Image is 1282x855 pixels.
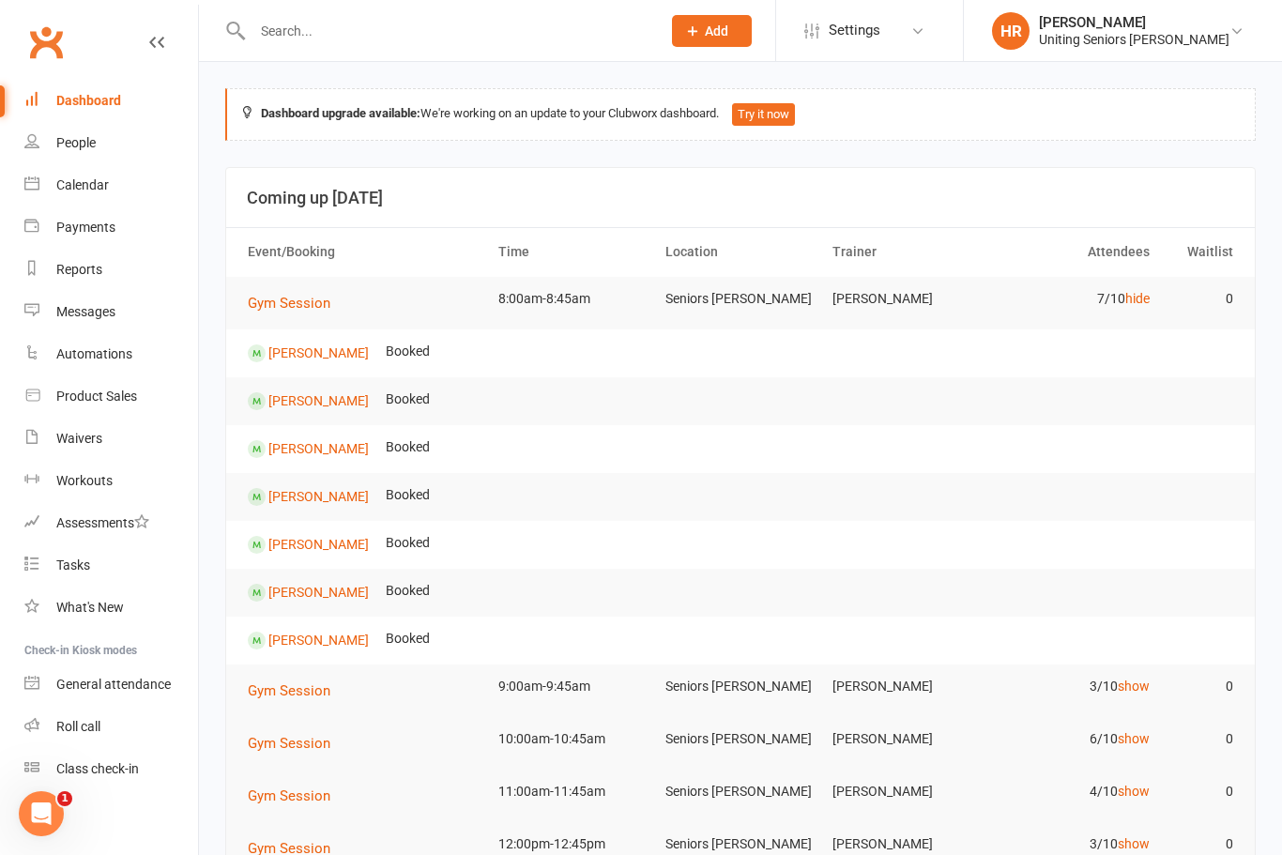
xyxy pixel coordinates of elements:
th: Attendees [991,228,1158,276]
button: Add [672,15,752,47]
div: Dashboard [56,93,121,108]
a: [PERSON_NAME] [268,440,369,455]
h3: Coming up [DATE] [247,189,1234,207]
div: Waivers [56,431,102,446]
div: Class check-in [56,761,139,776]
iframe: Intercom live chat [19,791,64,836]
td: Seniors [PERSON_NAME] [657,770,824,814]
a: Calendar [24,164,198,206]
td: Booked [377,473,438,517]
div: HR [992,12,1030,50]
td: 8:00am-8:45am [490,277,657,321]
a: [PERSON_NAME] [268,392,369,407]
span: Settings [829,9,880,52]
div: Workouts [56,473,113,488]
a: show [1118,731,1150,746]
td: 0 [1158,664,1242,709]
div: What's New [56,600,124,615]
td: [PERSON_NAME] [824,717,991,761]
a: Assessments [24,502,198,544]
td: Booked [377,569,438,613]
span: Gym Session [248,682,330,699]
th: Event/Booking [239,228,490,276]
div: Product Sales [56,389,137,404]
button: Gym Session [248,679,343,702]
td: Booked [377,617,438,661]
a: Waivers [24,418,198,460]
button: Gym Session [248,732,343,755]
th: Trainer [824,228,991,276]
td: Booked [377,425,438,469]
a: Payments [24,206,198,249]
div: [PERSON_NAME] [1039,14,1229,31]
a: show [1118,784,1150,799]
a: General attendance kiosk mode [24,664,198,706]
div: People [56,135,96,150]
a: People [24,122,198,164]
td: Booked [377,377,438,421]
th: Waitlist [1158,228,1242,276]
td: [PERSON_NAME] [824,664,991,709]
div: Roll call [56,719,100,734]
div: Payments [56,220,115,235]
a: Class kiosk mode [24,748,198,790]
span: Add [705,23,728,38]
td: Seniors [PERSON_NAME] [657,717,824,761]
strong: Dashboard upgrade available: [261,106,420,120]
span: Gym Session [248,787,330,804]
div: Automations [56,346,132,361]
td: Booked [377,329,438,374]
span: 1 [57,791,72,806]
td: 6/10 [991,717,1158,761]
td: 4/10 [991,770,1158,814]
a: Product Sales [24,375,198,418]
a: Automations [24,333,198,375]
div: Tasks [56,557,90,573]
a: show [1118,679,1150,694]
td: [PERSON_NAME] [824,770,991,814]
td: 0 [1158,277,1242,321]
td: Seniors [PERSON_NAME] [657,277,824,321]
a: [PERSON_NAME] [268,584,369,599]
a: What's New [24,587,198,629]
div: We're working on an update to your Clubworx dashboard. [225,88,1256,141]
th: Location [657,228,824,276]
a: Workouts [24,460,198,502]
div: Assessments [56,515,149,530]
th: Time [490,228,657,276]
td: 7/10 [991,277,1158,321]
span: Gym Session [248,295,330,312]
div: Calendar [56,177,109,192]
button: Gym Session [248,785,343,807]
a: Clubworx [23,19,69,66]
a: Dashboard [24,80,198,122]
a: show [1118,836,1150,851]
td: 0 [1158,717,1242,761]
a: [PERSON_NAME] [268,632,369,647]
a: Tasks [24,544,198,587]
td: Booked [377,521,438,565]
a: [PERSON_NAME] [268,344,369,359]
a: Reports [24,249,198,291]
div: Reports [56,262,102,277]
input: Search... [247,18,648,44]
a: hide [1125,291,1150,306]
button: Try it now [732,103,795,126]
a: [PERSON_NAME] [268,488,369,503]
td: 11:00am-11:45am [490,770,657,814]
div: General attendance [56,677,171,692]
td: 9:00am-9:45am [490,664,657,709]
td: Seniors [PERSON_NAME] [657,664,824,709]
td: 10:00am-10:45am [490,717,657,761]
a: Roll call [24,706,198,748]
span: Gym Session [248,735,330,752]
button: Gym Session [248,292,343,314]
a: Messages [24,291,198,333]
a: [PERSON_NAME] [268,536,369,551]
div: Uniting Seniors [PERSON_NAME] [1039,31,1229,48]
div: Messages [56,304,115,319]
td: 3/10 [991,664,1158,709]
td: [PERSON_NAME] [824,277,991,321]
td: 0 [1158,770,1242,814]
